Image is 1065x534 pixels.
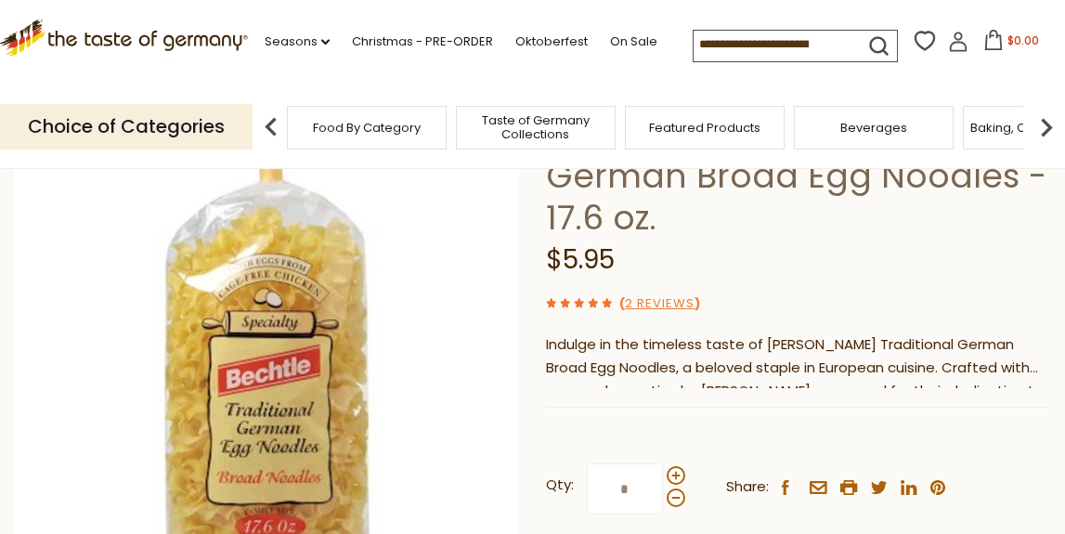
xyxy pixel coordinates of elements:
a: Food By Category [313,121,421,135]
img: next arrow [1028,109,1065,146]
h1: [PERSON_NAME] Traditional German Broad Egg Noodles - 17.6 oz. [546,113,1051,239]
a: Oktoberfest [515,32,588,52]
span: $5.95 [546,241,615,278]
span: Share: [726,475,769,499]
a: Seasons [265,32,330,52]
a: Taste of Germany Collections [461,113,610,141]
div: Indulge in the timeless taste of [PERSON_NAME] Traditional German Broad Egg Noodles, a beloved st... [546,333,1051,388]
a: Christmas - PRE-ORDER [352,32,493,52]
img: previous arrow [253,109,290,146]
a: 2 Reviews [625,294,695,314]
strong: Qty: [546,474,574,497]
button: $0.00 [972,30,1051,58]
span: ( ) [619,294,700,312]
span: $0.00 [1007,33,1039,48]
a: On Sale [610,32,657,52]
a: Featured Products [649,121,760,135]
input: Qty: [587,463,663,514]
a: Beverages [840,121,907,135]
